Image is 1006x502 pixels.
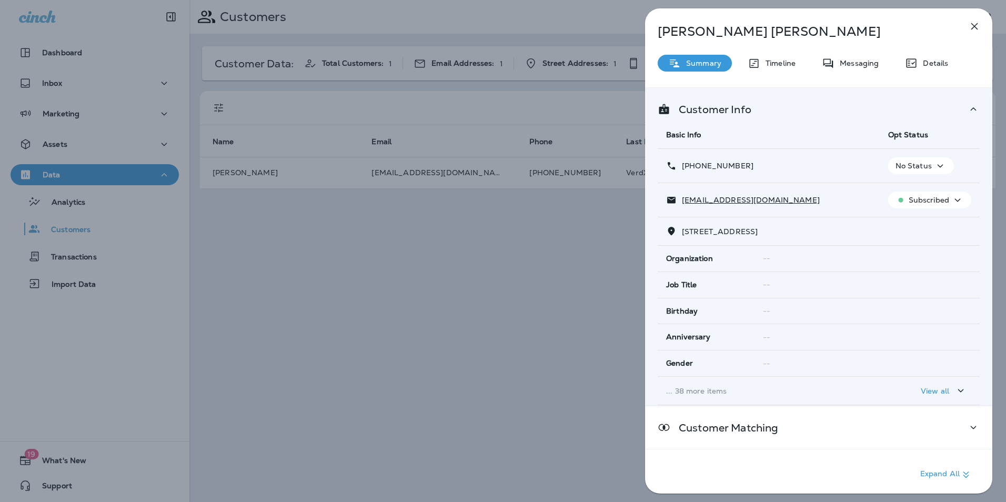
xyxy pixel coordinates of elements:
[666,280,697,289] span: Job Title
[920,468,972,481] p: Expand All
[763,359,770,368] span: --
[670,105,751,114] p: Customer Info
[763,254,770,263] span: --
[834,59,879,67] p: Messaging
[896,162,932,170] p: No Status
[760,59,796,67] p: Timeline
[909,196,949,204] p: Subscribed
[763,333,770,342] span: --
[763,280,770,289] span: --
[921,387,949,395] p: View all
[677,196,820,204] p: [EMAIL_ADDRESS][DOMAIN_NAME]
[917,381,971,400] button: View all
[670,424,778,432] p: Customer Matching
[888,192,971,208] button: Subscribed
[666,130,701,139] span: Basic Info
[666,307,698,316] span: Birthday
[666,254,713,263] span: Organization
[888,130,928,139] span: Opt Status
[682,227,758,236] span: [STREET_ADDRESS]
[918,59,948,67] p: Details
[763,306,770,316] span: --
[888,157,954,174] button: No Status
[916,465,977,484] button: Expand All
[681,59,721,67] p: Summary
[677,162,753,170] p: [PHONE_NUMBER]
[658,24,945,39] p: [PERSON_NAME] [PERSON_NAME]
[666,359,693,368] span: Gender
[666,387,871,395] p: ... 38 more items
[666,333,711,342] span: Anniversary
